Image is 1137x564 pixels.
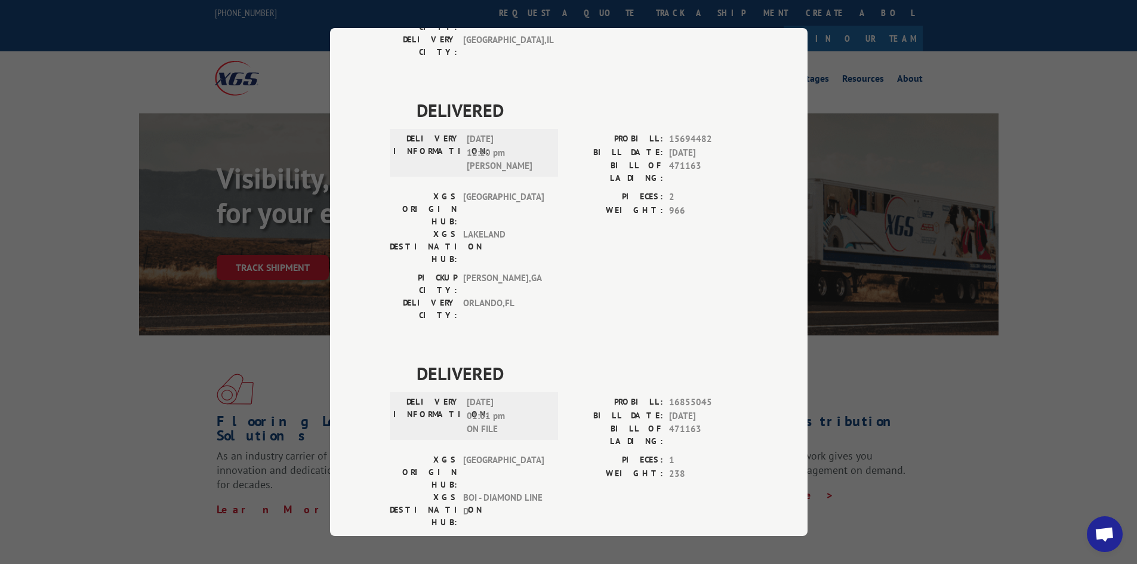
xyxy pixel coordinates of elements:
[569,454,663,467] label: PIECES:
[669,423,748,448] span: 471163
[569,423,663,448] label: BILL OF LADING:
[463,535,544,560] span: [PERSON_NAME] , GA
[393,396,461,436] label: DELIVERY INFORMATION:
[569,396,663,409] label: PROBILL:
[417,360,748,387] span: DELIVERED
[669,190,748,204] span: 2
[463,454,544,491] span: [GEOGRAPHIC_DATA]
[390,33,457,58] label: DELIVERY CITY:
[669,159,748,184] span: 471163
[463,491,544,529] span: BOI - DIAMOND LINE D
[569,159,663,184] label: BILL OF LADING:
[1087,516,1123,552] div: Open chat
[569,146,663,160] label: BILL DATE:
[669,132,748,146] span: 15694482
[463,228,544,266] span: LAKELAND
[669,409,748,423] span: [DATE]
[393,132,461,173] label: DELIVERY INFORMATION:
[569,409,663,423] label: BILL DATE:
[669,146,748,160] span: [DATE]
[669,396,748,409] span: 16855045
[390,535,457,560] label: PICKUP CITY:
[669,467,748,481] span: 238
[390,228,457,266] label: XGS DESTINATION HUB:
[390,272,457,297] label: PICKUP CITY:
[463,297,544,322] span: ORLANDO , FL
[669,204,748,218] span: 966
[669,454,748,467] span: 1
[467,396,547,436] span: [DATE] 01:01 pm ON FILE
[463,272,544,297] span: [PERSON_NAME] , GA
[390,190,457,228] label: XGS ORIGIN HUB:
[463,190,544,228] span: [GEOGRAPHIC_DATA]
[569,467,663,481] label: WEIGHT:
[417,97,748,124] span: DELIVERED
[569,132,663,146] label: PROBILL:
[463,33,544,58] span: [GEOGRAPHIC_DATA] , IL
[467,132,547,173] span: [DATE] 12:20 pm [PERSON_NAME]
[390,454,457,491] label: XGS ORIGIN HUB:
[569,204,663,218] label: WEIGHT:
[390,491,457,529] label: XGS DESTINATION HUB:
[390,297,457,322] label: DELIVERY CITY:
[569,190,663,204] label: PIECES:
